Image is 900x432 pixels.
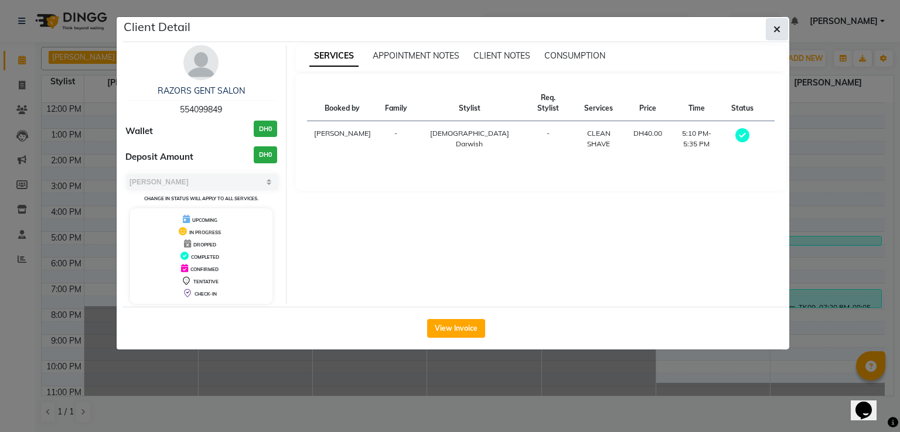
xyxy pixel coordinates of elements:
small: Change in status will apply to all services. [144,196,258,201]
div: DH40.00 [633,128,662,139]
th: Req. Stylist [525,85,571,121]
th: Price [626,85,669,121]
th: Stylist [414,85,526,121]
span: [DEMOGRAPHIC_DATA] Darwish [430,129,509,148]
span: Deposit Amount [125,150,193,164]
span: SERVICES [309,46,359,67]
td: 5:10 PM-5:35 PM [669,121,724,157]
td: - [378,121,414,157]
span: CLIENT NOTES [473,50,530,61]
span: CONSUMPTION [544,50,605,61]
span: CHECK-IN [195,291,217,297]
td: [PERSON_NAME] [307,121,378,157]
span: UPCOMING [192,217,217,223]
span: CONFIRMED [190,266,219,272]
span: COMPLETED [191,254,219,260]
span: TENTATIVE [193,279,219,284]
span: 554099849 [180,104,222,115]
th: Status [724,85,761,121]
span: APPOINTMENT NOTES [373,50,459,61]
span: IN PROGRESS [189,229,221,235]
span: Wallet [125,125,153,138]
a: RAZORS GENT SALON [158,85,245,96]
iframe: chat widget [851,385,888,420]
th: Booked by [307,85,378,121]
h3: DH0 [254,146,277,163]
th: Services [571,85,626,121]
h3: DH0 [254,121,277,138]
img: avatar [183,45,219,80]
th: Time [669,85,724,121]
th: Family [378,85,414,121]
td: - [525,121,571,157]
h5: Client Detail [124,18,190,36]
span: DROPPED [193,242,216,248]
button: View Invoice [427,319,485,338]
div: CLEAN SHAVE [578,128,619,149]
